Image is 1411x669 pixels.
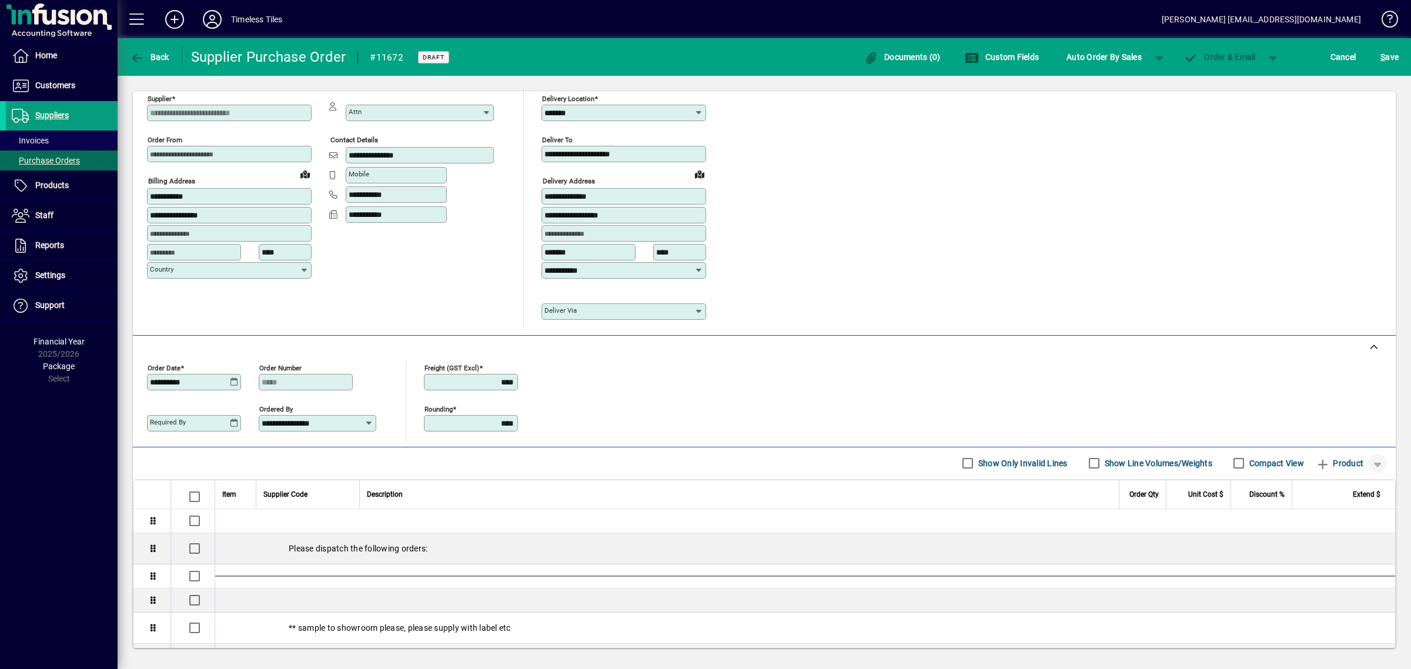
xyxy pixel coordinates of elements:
[1178,46,1262,68] button: Order & Email
[367,488,403,501] span: Description
[35,300,65,310] span: Support
[6,71,118,101] a: Customers
[1129,488,1159,501] span: Order Qty
[965,52,1039,62] span: Custom Fields
[861,46,944,68] button: Documents (0)
[542,95,594,103] mat-label: Delivery Location
[424,404,453,413] mat-label: Rounding
[1380,52,1385,62] span: S
[148,95,172,103] mat-label: Supplier
[6,150,118,170] a: Purchase Orders
[35,180,69,190] span: Products
[349,170,369,178] mat-label: Mobile
[296,165,315,183] a: View on map
[35,210,54,220] span: Staff
[35,51,57,60] span: Home
[1162,10,1361,29] div: [PERSON_NAME] [EMAIL_ADDRESS][DOMAIN_NAME]
[962,46,1042,68] button: Custom Fields
[118,46,182,68] app-page-header-button: Back
[1377,46,1402,68] button: Save
[1249,488,1285,501] span: Discount %
[191,48,346,66] div: Supplier Purchase Order
[1328,46,1359,68] button: Cancel
[156,9,193,30] button: Add
[1066,48,1142,66] span: Auto Order By Sales
[222,488,236,501] span: Item
[349,108,362,116] mat-label: Attn
[35,240,64,250] span: Reports
[259,404,293,413] mat-label: Ordered by
[544,306,577,315] mat-label: Deliver via
[423,53,444,61] span: Draft
[690,165,709,183] a: View on map
[263,488,307,501] span: Supplier Code
[1353,488,1380,501] span: Extend $
[1310,453,1369,474] button: Product
[35,111,69,120] span: Suppliers
[35,270,65,280] span: Settings
[148,363,180,372] mat-label: Order date
[6,261,118,290] a: Settings
[6,291,118,320] a: Support
[12,156,80,165] span: Purchase Orders
[370,48,403,67] div: #11672
[1102,457,1212,469] label: Show Line Volumes/Weights
[150,265,173,273] mat-label: Country
[35,81,75,90] span: Customers
[1247,457,1304,469] label: Compact View
[127,46,172,68] button: Back
[542,136,573,144] mat-label: Deliver To
[6,231,118,260] a: Reports
[6,41,118,71] a: Home
[1330,48,1356,66] span: Cancel
[193,9,231,30] button: Profile
[6,201,118,230] a: Staff
[215,533,1395,564] div: Please dispatch the following orders:
[1316,454,1363,473] span: Product
[12,136,49,145] span: Invoices
[6,131,118,150] a: Invoices
[34,337,85,346] span: Financial Year
[150,418,186,426] mat-label: Required by
[1061,46,1148,68] button: Auto Order By Sales
[148,136,182,144] mat-label: Order from
[231,10,282,29] div: Timeless Tiles
[259,363,302,372] mat-label: Order number
[976,457,1068,469] label: Show Only Invalid Lines
[1380,48,1399,66] span: ave
[1184,52,1256,62] span: Order & Email
[6,171,118,200] a: Products
[43,362,75,371] span: Package
[130,52,169,62] span: Back
[215,613,1395,643] div: ** sample to showroom please, please supply with label etc
[424,363,479,372] mat-label: Freight (GST excl)
[1188,488,1223,501] span: Unit Cost $
[864,52,941,62] span: Documents (0)
[1373,2,1396,41] a: Knowledge Base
